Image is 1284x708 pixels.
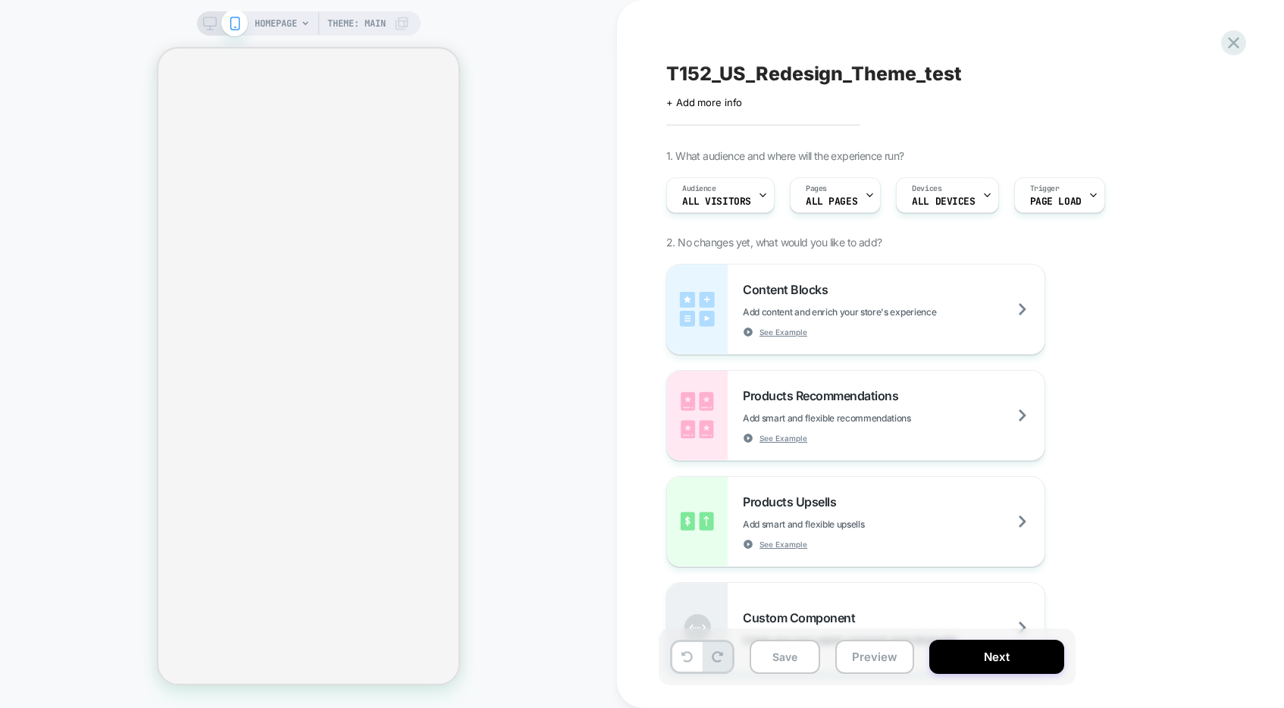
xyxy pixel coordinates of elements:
span: Page Load [1030,196,1082,207]
span: All Visitors [682,196,751,207]
span: Trigger [1030,183,1060,194]
span: T152_US_Redesign_Theme_test [666,62,962,85]
span: Theme: MAIN [327,11,386,36]
button: Next [929,640,1064,674]
span: See Example [759,539,807,550]
span: Add content and enrich your store's experience [743,306,1012,318]
span: Custom Component [743,610,863,625]
span: 1. What audience and where will the experience run? [666,149,903,162]
span: ALL DEVICES [912,196,975,207]
button: Save [750,640,820,674]
span: Devices [912,183,941,194]
span: Content Blocks [743,282,835,297]
span: 2. No changes yet, what would you like to add? [666,236,882,249]
span: See Example [759,327,807,337]
span: Add smart and flexible upsells [743,518,940,530]
button: Preview [835,640,914,674]
span: Pages [806,183,827,194]
span: Products Recommendations [743,388,906,403]
span: ALL PAGES [806,196,857,207]
span: Audience [682,183,716,194]
span: HOMEPAGE [255,11,297,36]
span: Products Upsells [743,494,844,509]
span: Add smart and flexible recommendations [743,412,987,424]
span: See Example [759,433,807,443]
span: + Add more info [666,96,742,108]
